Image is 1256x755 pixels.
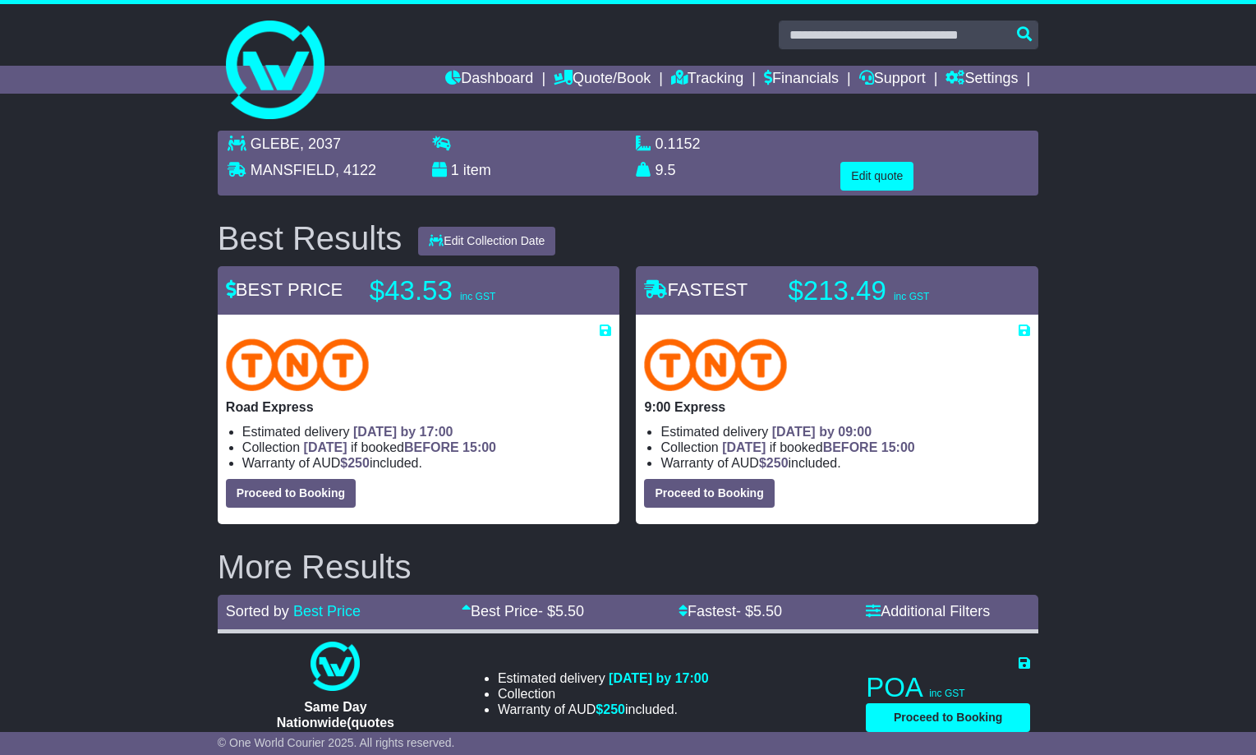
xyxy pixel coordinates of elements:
[226,279,343,300] span: BEST PRICE
[772,425,872,439] span: [DATE] by 09:00
[881,440,915,454] span: 15:00
[300,136,341,152] span: , 2037
[462,603,584,619] a: Best Price- $5.50
[644,399,1030,415] p: 9:00 Express
[462,440,496,454] span: 15:00
[722,440,766,454] span: [DATE]
[242,455,612,471] li: Warranty of AUD included.
[609,671,709,685] span: [DATE] by 17:00
[209,220,411,256] div: Best Results
[242,440,612,455] li: Collection
[945,66,1018,94] a: Settings
[603,702,625,716] span: 250
[226,479,356,508] button: Proceed to Booking
[293,603,361,619] a: Best Price
[894,291,929,302] span: inc GST
[498,702,709,717] li: Warranty of AUD included.
[251,162,335,178] span: MANSFIELD
[277,700,394,745] span: Same Day Nationwide(quotes take 0.5-1 hour)
[498,670,709,686] li: Estimated delivery
[304,440,496,454] span: if booked
[753,603,782,619] span: 5.50
[498,686,709,702] li: Collection
[554,66,651,94] a: Quote/Book
[463,162,491,178] span: item
[460,291,495,302] span: inc GST
[764,66,839,94] a: Financials
[859,66,926,94] a: Support
[404,440,459,454] span: BEFORE
[788,274,993,307] p: $213.49
[445,66,533,94] a: Dashboard
[660,424,1030,440] li: Estimated delivery
[644,479,774,508] button: Proceed to Booking
[866,703,1030,732] button: Proceed to Booking
[866,671,1030,704] p: POA
[823,440,878,454] span: BEFORE
[304,440,347,454] span: [DATE]
[644,338,787,391] img: TNT Domestic: 9:00 Express
[766,456,789,470] span: 250
[335,162,376,178] span: , 4122
[311,642,360,691] img: One World Courier: Same Day Nationwide(quotes take 0.5-1 hour)
[596,702,625,716] span: $
[218,736,455,749] span: © One World Courier 2025. All rights reserved.
[226,399,612,415] p: Road Express
[418,227,555,256] button: Edit Collection Date
[656,162,676,178] span: 9.5
[555,603,584,619] span: 5.50
[347,456,370,470] span: 250
[644,279,748,300] span: FASTEST
[451,162,459,178] span: 1
[353,425,453,439] span: [DATE] by 17:00
[660,455,1030,471] li: Warranty of AUD included.
[251,136,300,152] span: GLEBE
[722,440,914,454] span: if booked
[679,603,782,619] a: Fastest- $5.50
[370,274,575,307] p: $43.53
[340,456,370,470] span: $
[736,603,782,619] span: - $
[929,688,964,699] span: inc GST
[671,66,743,94] a: Tracking
[218,549,1038,585] h2: More Results
[226,338,369,391] img: TNT Domestic: Road Express
[226,603,289,619] span: Sorted by
[866,603,990,619] a: Additional Filters
[538,603,584,619] span: - $
[242,424,612,440] li: Estimated delivery
[660,440,1030,455] li: Collection
[656,136,701,152] span: 0.1152
[840,162,913,191] button: Edit quote
[759,456,789,470] span: $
